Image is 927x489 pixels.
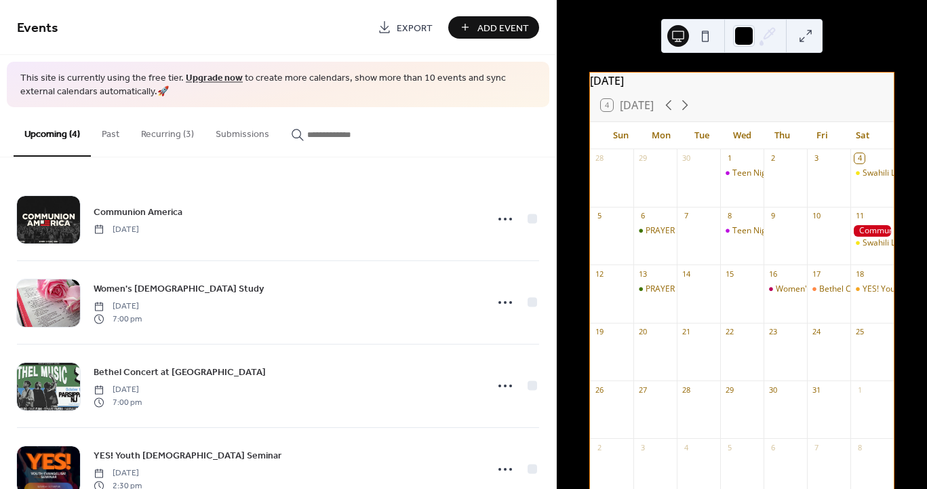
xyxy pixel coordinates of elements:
[14,107,91,157] button: Upcoming (4)
[768,327,778,337] div: 23
[854,327,865,337] div: 25
[724,211,734,221] div: 8
[646,283,701,295] div: PRAYER CALLS
[94,205,182,219] span: Communion America
[633,225,677,237] div: PRAYER CALLS
[633,283,677,295] div: PRAYER CALLS
[594,269,604,279] div: 12
[811,211,821,221] div: 10
[642,122,682,149] div: Mon
[732,225,774,237] div: Teen Night
[854,153,865,163] div: 4
[94,364,266,380] a: Bethel Concert at [GEOGRAPHIC_DATA]
[601,122,641,149] div: Sun
[448,16,539,39] button: Add Event
[94,300,142,313] span: [DATE]
[811,442,821,452] div: 7
[722,122,762,149] div: Wed
[681,442,691,452] div: 4
[594,385,604,395] div: 26
[850,237,894,249] div: Swahili Lifegroup
[94,313,142,325] span: 7:00 pm
[681,327,691,337] div: 21
[762,122,802,149] div: Thu
[91,107,130,155] button: Past
[768,269,778,279] div: 16
[807,283,850,295] div: Bethel Concert at Liquid Church
[594,211,604,221] div: 5
[94,396,142,408] span: 7:00 pm
[854,211,865,221] div: 11
[681,211,691,221] div: 7
[646,225,701,237] div: PRAYER CALLS
[681,153,691,163] div: 30
[843,122,883,149] div: Sat
[637,442,648,452] div: 3
[854,385,865,395] div: 1
[768,153,778,163] div: 2
[854,269,865,279] div: 18
[811,153,821,163] div: 3
[768,211,778,221] div: 9
[94,467,142,480] span: [DATE]
[94,282,264,296] span: Women's [DEMOGRAPHIC_DATA] Study
[94,449,281,463] span: YES! Youth [DEMOGRAPHIC_DATA] Seminar
[776,283,926,295] div: Women's [DEMOGRAPHIC_DATA] Study
[724,327,734,337] div: 22
[590,73,894,89] div: [DATE]
[637,211,648,221] div: 6
[205,107,280,155] button: Submissions
[681,385,691,395] div: 28
[720,225,764,237] div: Teen Night
[850,225,894,237] div: Communion America
[811,327,821,337] div: 24
[768,385,778,395] div: 30
[850,168,894,179] div: Swahili Lifegroup
[94,204,182,220] a: Communion America
[17,15,58,41] span: Events
[94,366,266,380] span: Bethel Concert at [GEOGRAPHIC_DATA]
[186,69,243,87] a: Upgrade now
[724,385,734,395] div: 29
[477,21,529,35] span: Add Event
[594,327,604,337] div: 19
[94,384,142,396] span: [DATE]
[637,269,648,279] div: 13
[94,281,264,296] a: Women's [DEMOGRAPHIC_DATA] Study
[863,168,927,179] div: Swahili Lifegroup
[732,168,774,179] div: Teen Night
[594,442,604,452] div: 2
[768,442,778,452] div: 6
[130,107,205,155] button: Recurring (3)
[397,21,433,35] span: Export
[94,448,281,463] a: YES! Youth [DEMOGRAPHIC_DATA] Seminar
[811,269,821,279] div: 17
[681,269,691,279] div: 14
[811,385,821,395] div: 31
[724,153,734,163] div: 1
[850,283,894,295] div: YES! Youth Evangelism Seminar
[720,168,764,179] div: Teen Night
[724,269,734,279] div: 15
[594,153,604,163] div: 28
[94,223,139,235] span: [DATE]
[637,385,648,395] div: 27
[368,16,443,39] a: Export
[764,283,807,295] div: Women's Bible Study
[637,327,648,337] div: 20
[854,442,865,452] div: 8
[724,442,734,452] div: 5
[863,237,927,249] div: Swahili Lifegroup
[802,122,842,149] div: Fri
[637,153,648,163] div: 29
[20,72,536,98] span: This site is currently using the free tier. to create more calendars, show more than 10 events an...
[682,122,722,149] div: Tue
